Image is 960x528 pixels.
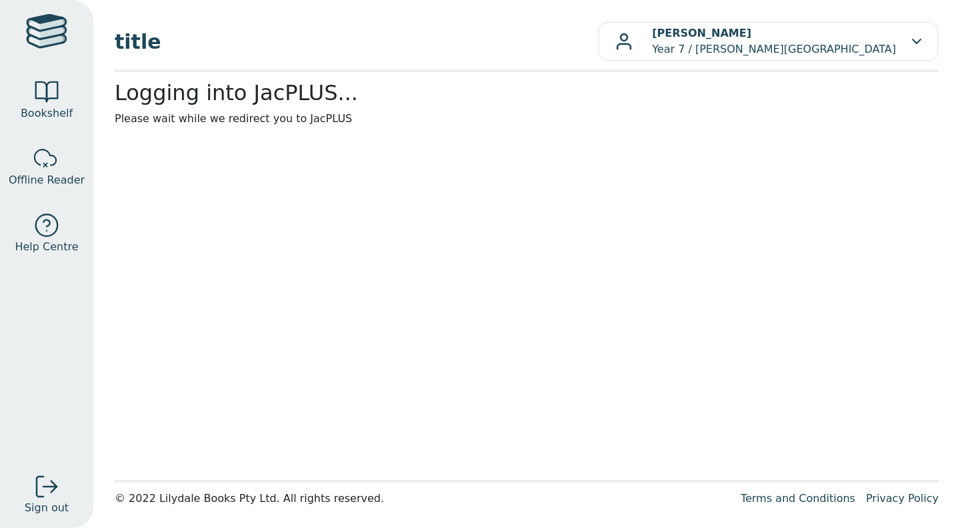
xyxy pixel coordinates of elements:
button: [PERSON_NAME]Year 7 / [PERSON_NAME][GEOGRAPHIC_DATA] [598,21,939,61]
p: Year 7 / [PERSON_NAME][GEOGRAPHIC_DATA] [652,25,896,57]
span: title [115,27,598,57]
h2: Logging into JacPLUS... [115,80,939,105]
div: © 2022 Lilydale Books Pty Ltd. All rights reserved. [115,491,730,507]
span: Sign out [25,500,69,516]
a: Terms and Conditions [741,492,855,505]
span: Help Centre [15,239,78,255]
span: Bookshelf [21,105,73,121]
span: Offline Reader [9,172,85,188]
a: Privacy Policy [866,492,939,505]
p: Please wait while we redirect you to JacPLUS [115,111,939,127]
b: [PERSON_NAME] [652,27,751,39]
